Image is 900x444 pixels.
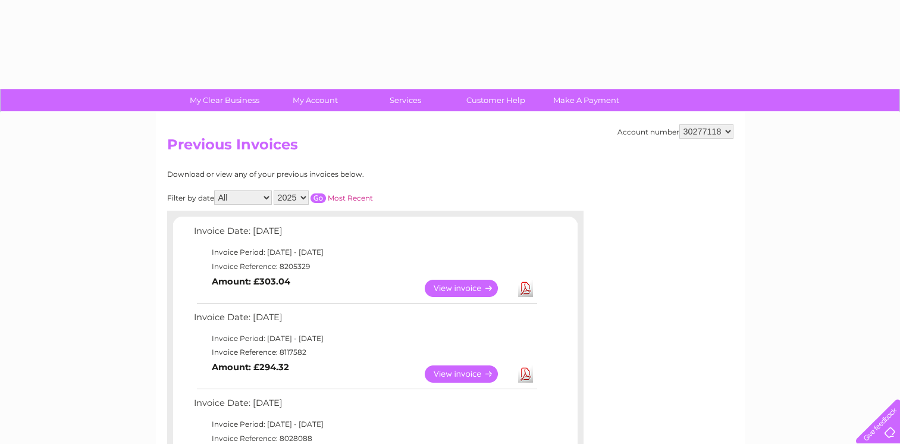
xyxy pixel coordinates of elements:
td: Invoice Period: [DATE] - [DATE] [191,417,539,432]
a: Customer Help [447,89,545,111]
td: Invoice Period: [DATE] - [DATE] [191,245,539,259]
a: Download [518,365,533,383]
a: My Clear Business [175,89,274,111]
h2: Previous Invoices [167,136,733,159]
div: Download or view any of your previous invoices below. [167,170,479,179]
a: Make A Payment [537,89,635,111]
td: Invoice Date: [DATE] [191,223,539,245]
a: Download [518,280,533,297]
div: Account number [617,124,733,139]
a: My Account [266,89,364,111]
td: Invoice Reference: 8117582 [191,345,539,359]
a: Services [356,89,454,111]
b: Amount: £303.04 [212,276,290,287]
b: Amount: £294.32 [212,362,289,373]
td: Invoice Date: [DATE] [191,395,539,417]
div: Filter by date [167,190,479,205]
a: View [425,280,512,297]
a: View [425,365,512,383]
td: Invoice Reference: 8205329 [191,259,539,274]
a: Most Recent [328,193,373,202]
td: Invoice Date: [DATE] [191,309,539,332]
td: Invoice Period: [DATE] - [DATE] [191,332,539,346]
